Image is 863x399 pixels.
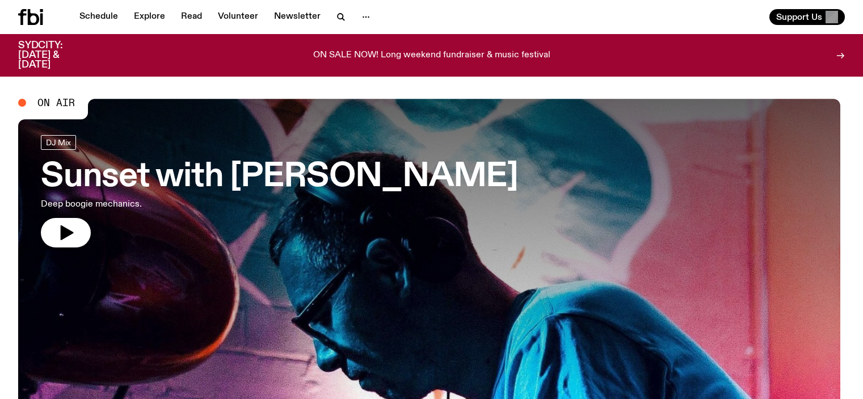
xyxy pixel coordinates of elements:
button: Support Us [769,9,845,25]
p: Deep boogie mechanics. [41,198,331,211]
a: Explore [127,9,172,25]
h3: SYDCITY: [DATE] & [DATE] [18,41,91,70]
span: Support Us [776,12,822,22]
span: On Air [37,98,75,108]
a: Sunset with [PERSON_NAME]Deep boogie mechanics. [41,135,518,247]
p: ON SALE NOW! Long weekend fundraiser & music festival [313,51,550,61]
h3: Sunset with [PERSON_NAME] [41,161,518,193]
a: DJ Mix [41,135,76,150]
span: DJ Mix [46,138,71,146]
a: Read [174,9,209,25]
a: Volunteer [211,9,265,25]
a: Schedule [73,9,125,25]
a: Newsletter [267,9,327,25]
